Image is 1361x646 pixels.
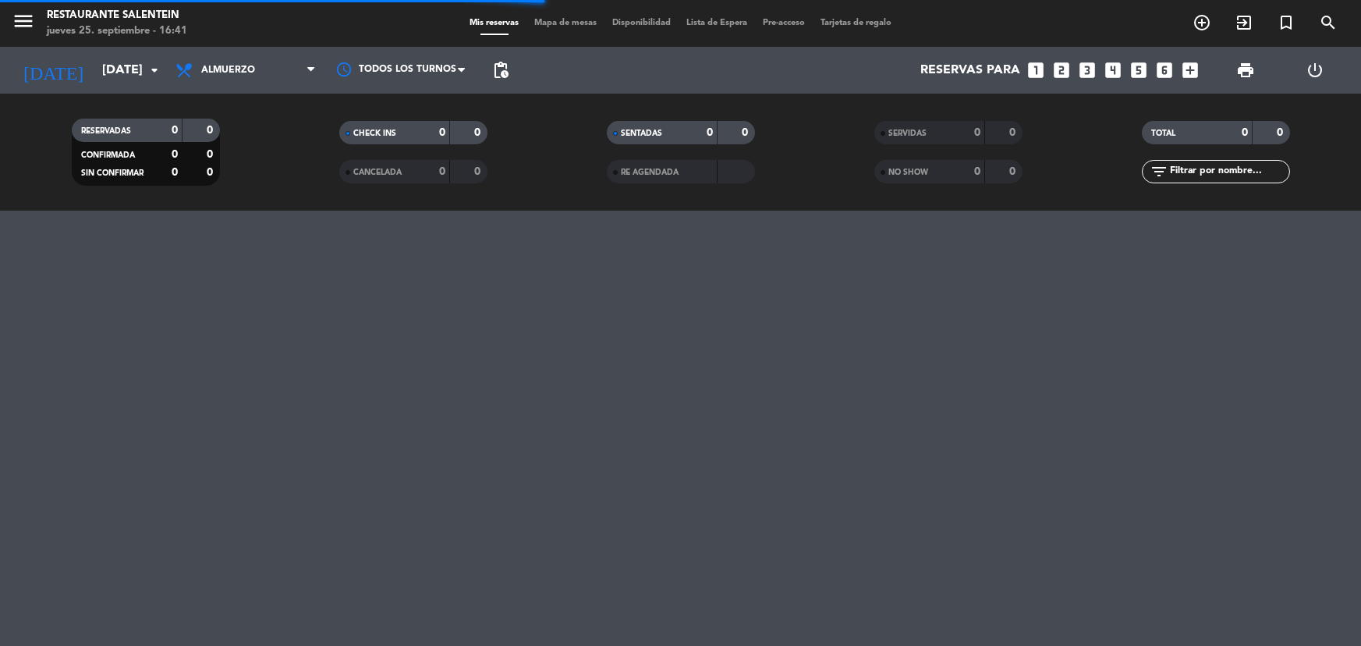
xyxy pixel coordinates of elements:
span: pending_actions [491,61,510,80]
strong: 0 [707,127,713,138]
i: looks_6 [1154,60,1175,80]
strong: 0 [172,149,178,160]
span: Lista de Espera [679,19,755,27]
strong: 0 [1009,127,1019,138]
span: CANCELADA [353,169,402,176]
input: Filtrar por nombre... [1168,163,1289,180]
span: Pre-acceso [755,19,813,27]
strong: 0 [1242,127,1248,138]
span: RE AGENDADA [621,169,679,176]
span: CONFIRMADA [81,151,135,159]
span: print [1236,61,1255,80]
span: SIN CONFIRMAR [81,169,144,177]
strong: 0 [974,166,980,177]
i: menu [12,9,35,33]
div: LOG OUT [1281,47,1349,94]
div: Restaurante Salentein [47,8,187,23]
span: Disponibilidad [604,19,679,27]
i: search [1319,13,1338,32]
strong: 0 [474,127,484,138]
span: Tarjetas de regalo [813,19,899,27]
span: SENTADAS [621,130,662,137]
span: Mis reservas [462,19,526,27]
strong: 0 [207,167,216,178]
span: Reservas para [920,63,1020,78]
span: TOTAL [1151,130,1175,137]
i: looks_5 [1129,60,1149,80]
i: looks_two [1051,60,1072,80]
strong: 0 [474,166,484,177]
strong: 0 [439,166,445,177]
i: turned_in_not [1277,13,1295,32]
i: looks_4 [1103,60,1123,80]
strong: 0 [207,149,216,160]
i: power_settings_new [1306,61,1324,80]
i: [DATE] [12,53,94,87]
strong: 0 [439,127,445,138]
strong: 0 [974,127,980,138]
button: menu [12,9,35,38]
i: add_circle_outline [1193,13,1211,32]
i: arrow_drop_down [145,61,164,80]
span: Mapa de mesas [526,19,604,27]
strong: 0 [172,125,178,136]
i: looks_3 [1077,60,1097,80]
i: exit_to_app [1235,13,1253,32]
i: filter_list [1150,162,1168,181]
strong: 0 [207,125,216,136]
strong: 0 [742,127,751,138]
strong: 0 [1277,127,1286,138]
span: SERVIDAS [888,130,927,137]
span: RESERVADAS [81,127,131,135]
strong: 0 [1009,166,1019,177]
span: CHECK INS [353,130,396,137]
span: NO SHOW [888,169,928,176]
span: Almuerzo [201,65,255,76]
div: jueves 25. septiembre - 16:41 [47,23,187,39]
i: looks_one [1026,60,1046,80]
i: add_box [1180,60,1200,80]
strong: 0 [172,167,178,178]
